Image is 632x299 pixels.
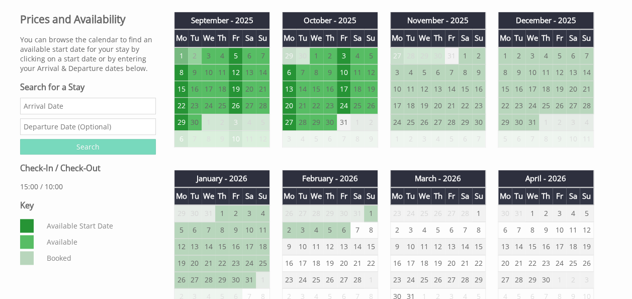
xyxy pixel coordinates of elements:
td: 6 [431,64,444,81]
td: 3 [553,205,566,222]
td: 10 [229,130,242,147]
td: 7 [525,130,539,147]
th: February - 2026 [282,170,378,187]
td: 4 [580,114,593,130]
td: 2 [364,114,378,130]
th: Mo [174,187,188,205]
td: 6 [445,222,459,239]
th: Th [431,187,444,205]
td: 30 [512,114,525,130]
td: 10 [566,130,580,147]
td: 20 [242,81,256,97]
td: 29 [323,205,337,222]
td: 9 [539,222,553,239]
th: November - 2025 [390,12,486,29]
td: 9 [188,64,202,81]
td: 7 [580,47,593,64]
dd: Available Start Date [45,219,153,233]
td: 30 [188,114,202,130]
td: 18 [350,81,364,97]
td: 29 [174,114,188,130]
td: 8 [202,130,215,147]
td: 26 [431,205,444,222]
td: 3 [242,205,256,222]
th: We [202,187,215,205]
td: 5 [229,47,242,64]
th: Tu [512,187,525,205]
h2: Prices and Availability [20,12,156,26]
th: Sa [459,187,472,205]
td: 3 [296,222,310,239]
td: 30 [498,205,512,222]
td: 4 [310,222,323,239]
td: 5 [431,222,444,239]
td: 8 [364,222,378,239]
th: Th [539,187,553,205]
p: You can browse the calendar to find an available start date for your stay by clicking on a start ... [20,35,156,73]
td: 6 [323,130,337,147]
td: 19 [417,97,431,114]
td: 25 [215,97,229,114]
td: 15 [459,81,472,97]
th: Mo [498,187,512,205]
td: 24 [404,205,417,222]
td: 20 [566,81,580,97]
td: 4 [566,205,580,222]
td: 23 [512,97,525,114]
td: 7 [459,222,472,239]
td: 2 [215,114,229,130]
th: April - 2026 [498,170,594,187]
th: Su [580,187,593,205]
td: 14 [445,81,459,97]
th: Fr [337,29,350,47]
td: 16 [188,81,202,97]
td: 5 [174,222,188,239]
td: 18 [404,97,417,114]
td: 17 [525,81,539,97]
td: 4 [539,47,553,64]
td: 1 [525,205,539,222]
td: 14 [296,81,310,97]
td: 21 [580,81,593,97]
th: September - 2025 [174,12,270,29]
td: 29 [498,114,512,130]
input: Departure Date (Optional) [20,118,156,135]
td: 18 [215,81,229,97]
td: 3 [404,222,417,239]
td: 31 [445,47,459,64]
td: 1 [174,47,188,64]
th: We [202,29,215,47]
td: 9 [229,222,242,239]
td: 1 [390,130,404,147]
td: 7 [472,130,486,147]
th: Su [256,29,269,47]
td: 9 [323,64,337,81]
td: 23 [323,97,337,114]
td: 12 [580,222,593,239]
td: 5 [580,205,593,222]
td: 15 [310,81,323,97]
td: 26 [282,205,296,222]
th: Tu [512,29,525,47]
td: 1 [364,205,378,222]
td: 25 [417,205,431,222]
td: 26 [553,97,566,114]
td: 3 [390,64,404,81]
td: 5 [323,222,337,239]
td: 2 [229,205,242,222]
h3: Search for a Stay [20,82,156,93]
td: 17 [202,81,215,97]
td: 13 [242,64,256,81]
th: Mo [174,29,188,47]
td: 8 [350,130,364,147]
td: 9 [512,64,525,81]
td: 27 [431,114,444,130]
td: 31 [337,114,350,130]
td: 6 [282,64,296,81]
th: Tu [296,29,310,47]
td: 4 [215,47,229,64]
td: 23 [472,97,486,114]
th: Tu [296,187,310,205]
td: 28 [445,114,459,130]
td: 31 [512,205,525,222]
